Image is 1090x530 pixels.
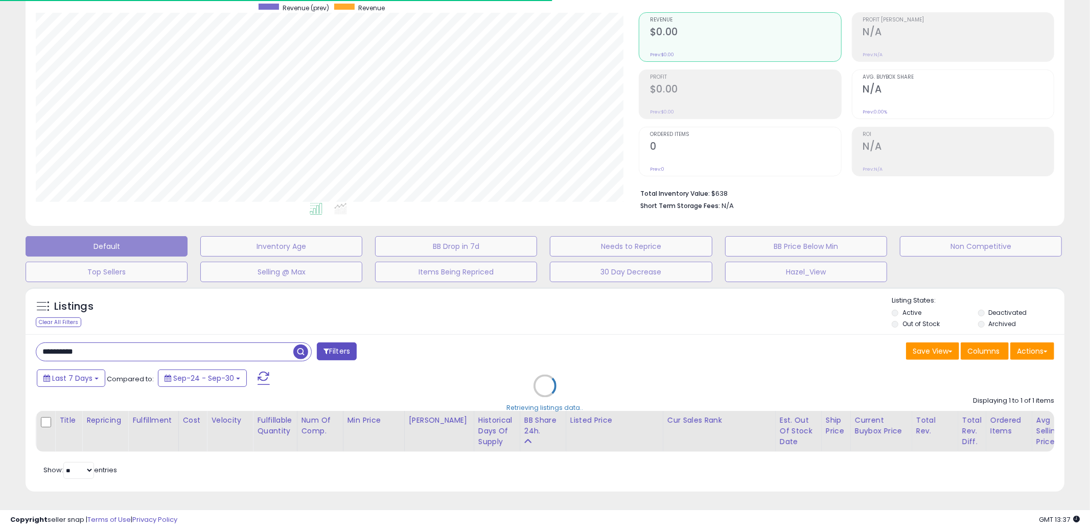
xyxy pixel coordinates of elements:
[132,515,177,524] a: Privacy Policy
[507,404,584,413] div: Retrieving listings data..
[375,262,537,282] button: Items Being Repriced
[550,236,712,257] button: Needs to Reprice
[900,236,1062,257] button: Non Competitive
[650,141,841,154] h2: 0
[87,515,131,524] a: Terms of Use
[725,262,887,282] button: Hazel_View
[650,109,674,115] small: Prev: $0.00
[650,166,664,172] small: Prev: 0
[722,201,734,211] span: N/A
[640,201,720,210] b: Short Term Storage Fees:
[26,262,188,282] button: Top Sellers
[650,83,841,97] h2: $0.00
[725,236,887,257] button: BB Price Below Min
[863,17,1054,23] span: Profit [PERSON_NAME]
[863,166,883,172] small: Prev: N/A
[1039,515,1080,524] span: 2025-10-8 13:37 GMT
[358,4,385,12] span: Revenue
[650,17,841,23] span: Revenue
[375,236,537,257] button: BB Drop in 7d
[650,26,841,40] h2: $0.00
[650,75,841,80] span: Profit
[283,4,329,12] span: Revenue (prev)
[200,262,362,282] button: Selling @ Max
[863,83,1054,97] h2: N/A
[863,52,883,58] small: Prev: N/A
[550,262,712,282] button: 30 Day Decrease
[863,75,1054,80] span: Avg. Buybox Share
[863,109,888,115] small: Prev: 0.00%
[10,515,177,525] div: seller snap | |
[650,52,674,58] small: Prev: $0.00
[26,236,188,257] button: Default
[640,187,1047,199] li: $638
[640,189,710,198] b: Total Inventory Value:
[863,141,1054,154] h2: N/A
[863,26,1054,40] h2: N/A
[200,236,362,257] button: Inventory Age
[10,515,48,524] strong: Copyright
[650,132,841,137] span: Ordered Items
[863,132,1054,137] span: ROI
